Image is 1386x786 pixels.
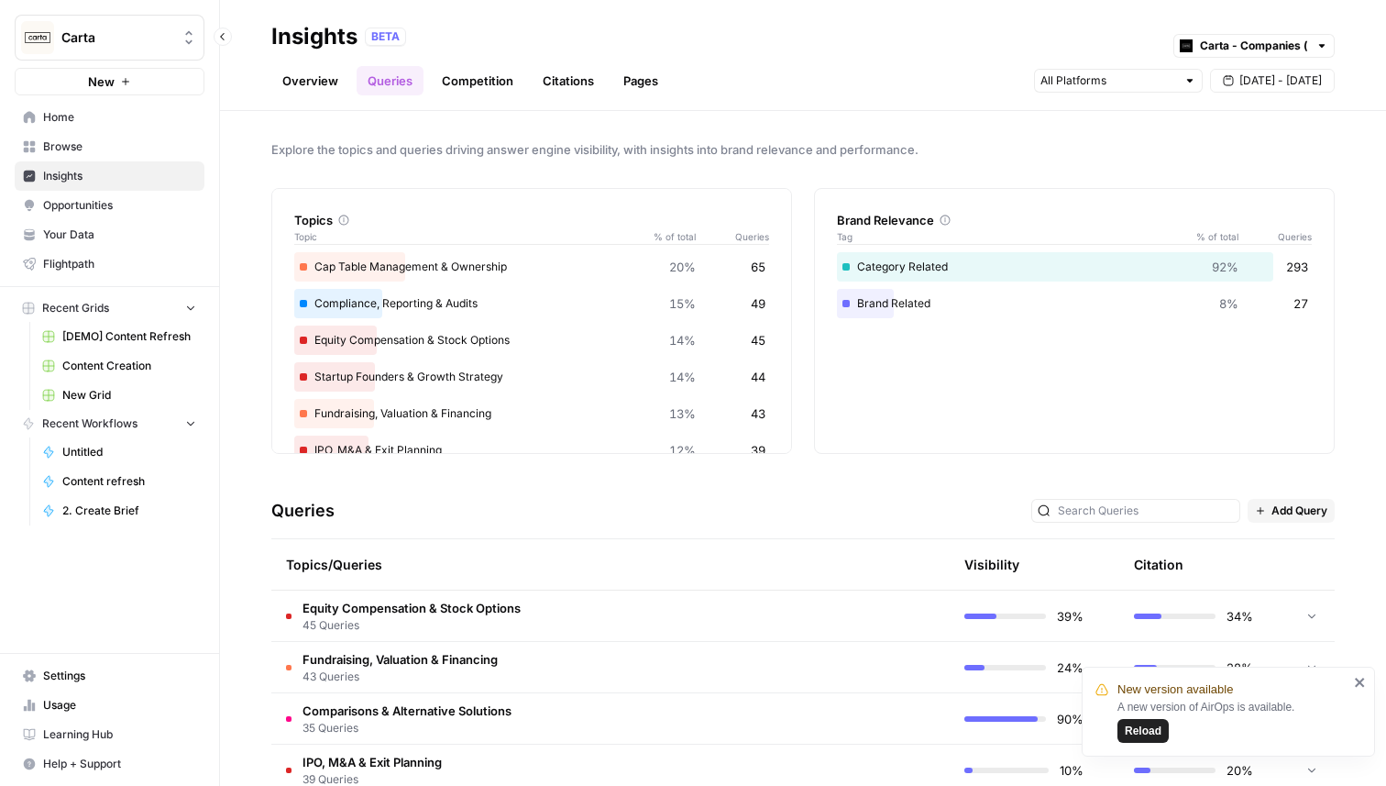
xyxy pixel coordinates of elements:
div: Startup Founders & Growth Strategy [294,362,769,392]
input: Carta - Companies (cap table) [1200,37,1308,55]
a: Insights [15,161,204,191]
input: Search Queries [1058,502,1234,520]
a: Competition [431,66,524,95]
button: Recent Workflows [15,410,204,437]
span: Fundraising, Valuation & Financing [302,650,498,669]
div: Brand Relevance [837,211,1312,229]
span: 65 [751,258,765,276]
span: Equity Compensation & Stock Options [302,599,521,617]
a: Settings [15,661,204,691]
span: 27 [1293,294,1308,313]
span: 45 [751,331,765,349]
span: Queries [1238,229,1312,244]
a: [DEMO] Content Refresh [34,322,204,351]
div: Compliance, Reporting & Audits [294,289,769,318]
div: Topics/Queries [286,539,761,590]
span: 35 Queries [302,720,511,736]
span: 90% [1057,710,1083,728]
span: 12% [669,441,696,459]
span: Content refresh [62,473,196,490]
button: close [1354,675,1367,690]
a: Untitled [34,437,204,467]
span: 2. Create Brief [62,503,196,519]
span: Content Creation [62,358,196,374]
a: Overview [271,66,349,95]
span: 20% [1226,761,1253,780]
span: 8% [1219,294,1238,313]
a: Usage [15,691,204,720]
span: Comparisons & Alternative Solutions [302,702,511,720]
span: 39% [1057,607,1083,625]
span: IPO, M&A & Exit Planning [302,753,442,771]
a: Your Data [15,220,204,249]
span: Insights [43,168,196,184]
a: Flightpath [15,249,204,279]
a: New Grid [34,381,204,410]
span: 92% [1212,258,1238,276]
span: 10% [1060,761,1083,780]
span: [DATE] - [DATE] [1239,72,1322,89]
span: [DEMO] Content Refresh [62,328,196,345]
span: 20% [669,258,696,276]
div: Insights [271,22,357,51]
span: 45 Queries [302,617,521,634]
span: Browse [43,138,196,155]
a: Citations [532,66,605,95]
span: Topic [294,229,641,244]
span: 14% [669,331,696,349]
div: Category Related [837,252,1312,282]
span: 15% [669,294,696,313]
input: All Platforms [1040,72,1176,90]
a: Content Creation [34,351,204,381]
a: Queries [357,66,423,95]
span: 13% [669,404,696,423]
span: Carta [61,28,172,47]
span: Add Query [1271,503,1327,519]
div: Fundraising, Valuation & Financing [294,399,769,428]
span: 43 [751,404,765,423]
a: Opportunities [15,191,204,220]
span: Untitled [62,444,196,460]
span: New [88,72,115,91]
div: BETA [365,28,406,46]
span: 14% [669,368,696,386]
span: 293 [1286,258,1308,276]
div: Brand Related [837,289,1312,318]
span: Help + Support [43,756,196,772]
div: Citation [1134,539,1183,590]
span: 43 Queries [302,669,498,685]
button: Add Query [1248,499,1335,523]
span: Settings [43,668,196,684]
span: New version available [1117,681,1233,699]
span: 44 [751,368,765,386]
div: Visibility [964,556,1019,574]
a: 2. Create Brief [34,496,204,526]
span: Opportunities [43,197,196,214]
span: 28% [1226,659,1253,677]
a: Learning Hub [15,720,204,749]
div: IPO, M&A & Exit Planning [294,436,769,465]
img: Carta Logo [21,21,54,54]
a: Content refresh [34,467,204,496]
span: 34% [1226,607,1253,625]
span: % of total [641,229,696,244]
span: Recent Grids [42,300,109,316]
button: New [15,68,204,95]
span: Recent Workflows [42,415,137,432]
div: Topics [294,211,769,229]
span: Tag [837,229,1183,244]
span: Reload [1125,723,1161,739]
span: New Grid [62,387,196,404]
span: 49 [751,294,765,313]
div: A new version of AirOps is available. [1117,699,1348,743]
h3: Queries [271,498,335,524]
button: Workspace: Carta [15,15,204,61]
span: Explore the topics and queries driving answer engine visibility, with insights into brand relevan... [271,140,1335,159]
div: Equity Compensation & Stock Options [294,326,769,355]
span: 24% [1057,659,1083,677]
button: Reload [1117,719,1169,743]
span: Usage [43,697,196,714]
a: Browse [15,132,204,161]
div: Cap Table Management & Ownership [294,252,769,282]
span: % of total [1183,229,1238,244]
